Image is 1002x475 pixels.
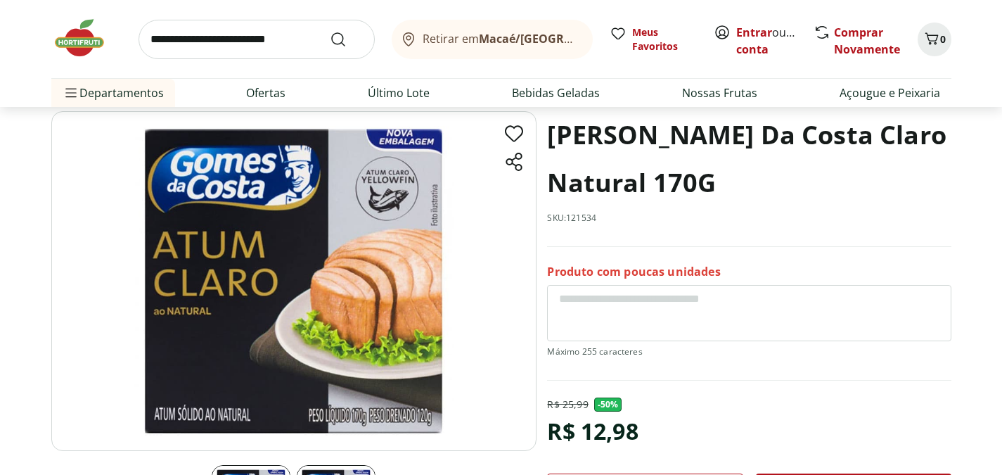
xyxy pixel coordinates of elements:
[63,76,164,110] span: Departamentos
[330,31,364,48] button: Submit Search
[682,84,757,101] a: Nossas Frutas
[423,32,578,45] span: Retirar em
[51,111,537,451] img: Principal
[547,412,638,451] div: R$ 12,98
[392,20,593,59] button: Retirar emMacaé/[GEOGRAPHIC_DATA]
[736,25,814,57] a: Criar conta
[547,264,720,279] p: Produto com poucas unidades
[512,84,600,101] a: Bebidas Geladas
[51,17,122,59] img: Hortifruti
[139,20,375,59] input: search
[632,25,697,53] span: Meus Favoritos
[610,25,697,53] a: Meus Favoritos
[834,25,900,57] a: Comprar Novamente
[840,84,940,101] a: Açougue e Peixaria
[736,24,799,58] span: ou
[736,25,772,40] a: Entrar
[918,23,951,56] button: Carrinho
[63,76,79,110] button: Menu
[940,32,946,46] span: 0
[246,84,285,101] a: Ofertas
[547,398,588,412] p: R$ 25,99
[547,111,951,207] h1: [PERSON_NAME] Da Costa Claro Natural 170G
[547,213,596,224] p: SKU: 121534
[479,31,636,46] b: Macaé/[GEOGRAPHIC_DATA]
[368,84,430,101] a: Último Lote
[594,398,622,412] span: - 50 %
